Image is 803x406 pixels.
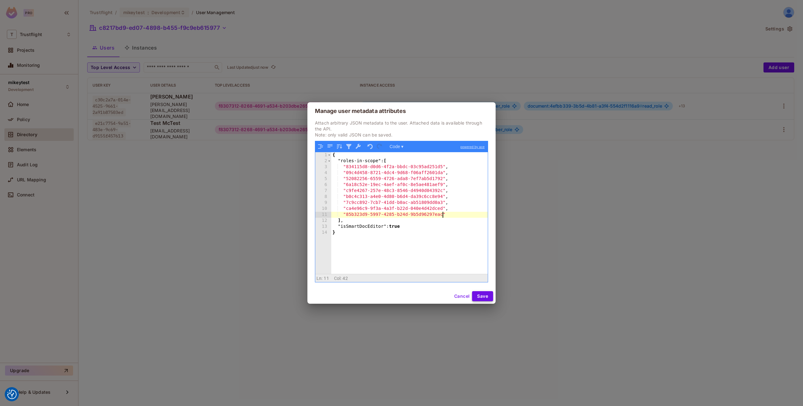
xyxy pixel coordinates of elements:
[326,142,334,151] button: Compact JSON data, remove all whitespaces (Ctrl+Shift+I)
[354,142,362,151] button: Repair JSON: fix quotes and escape characters, remove comments and JSONP notation, turn JavaScrip...
[315,206,331,212] div: 10
[387,142,406,151] button: Code ▾
[316,142,325,151] button: Format JSON data, with proper indentation and line feeds (Ctrl+I)
[457,141,488,152] a: powered by ace
[315,158,331,164] div: 2
[315,200,331,206] div: 9
[315,176,331,182] div: 5
[315,120,488,138] p: Attach arbitrary JSON metadata to the user. Attached data is available through the API. Note: onl...
[315,152,331,158] div: 1
[315,218,331,224] div: 12
[366,142,374,151] button: Undo last action (Ctrl+Z)
[472,291,493,301] button: Save
[334,276,342,281] span: Col:
[315,230,331,236] div: 14
[7,390,17,399] img: Revisit consent button
[307,102,496,120] h2: Manage user metadata attributes
[7,390,17,399] button: Consent Preferences
[345,142,353,151] button: Filter, sort, or transform contents
[452,291,472,301] button: Cancel
[315,188,331,194] div: 7
[315,170,331,176] div: 4
[315,224,331,230] div: 13
[375,142,384,151] button: Redo (Ctrl+Shift+Z)
[324,276,329,281] span: 11
[315,182,331,188] div: 6
[343,276,348,281] span: 42
[316,276,322,281] span: Ln:
[335,142,343,151] button: Sort contents
[315,164,331,170] div: 3
[315,194,331,200] div: 8
[315,212,331,218] div: 11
